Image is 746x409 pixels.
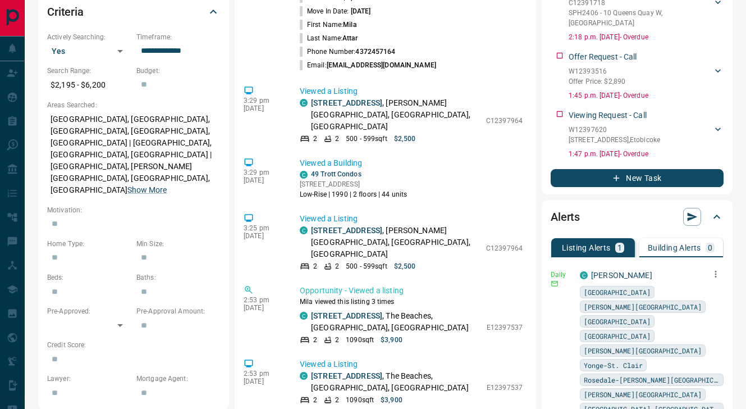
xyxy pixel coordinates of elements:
[487,322,523,333] p: E12397537
[346,261,387,271] p: 500 - 599 sqft
[569,122,724,147] div: W12397620[STREET_ADDRESS],Etobicoke
[584,389,702,400] span: [PERSON_NAME][GEOGRAPHIC_DATA]
[381,395,402,405] p: $3,900
[569,110,647,121] p: Viewing Request - Call
[300,312,308,320] div: condos.ca
[311,226,382,235] a: [STREET_ADDRESS]
[355,48,395,56] span: 4372457164
[708,244,712,252] p: 0
[551,203,724,230] div: Alerts
[47,100,220,110] p: Areas Searched:
[584,345,702,356] span: [PERSON_NAME][GEOGRAPHIC_DATA]
[569,8,712,28] p: SPH2406 - 10 Queens Quay W , [GEOGRAPHIC_DATA]
[300,189,407,199] p: Low-Rise | 1990 | 2 floors | 44 units
[313,395,317,405] p: 2
[136,239,220,249] p: Min Size:
[569,90,724,101] p: 1:45 p.m. [DATE] - Overdue
[244,378,283,385] p: [DATE]
[300,47,396,57] p: Phone Number:
[300,157,523,169] p: Viewed a Building
[47,272,131,283] p: Beds:
[311,225,480,260] p: , [PERSON_NAME][GEOGRAPHIC_DATA], [GEOGRAPHIC_DATA], [GEOGRAPHIC_DATA]
[300,297,523,307] p: Mila viewed this listing 3 times
[244,104,283,112] p: [DATE]
[300,179,407,189] p: [STREET_ADDRESS]
[327,61,436,69] span: [EMAIL_ADDRESS][DOMAIN_NAME]
[311,370,481,394] p: , The Beaches, [GEOGRAPHIC_DATA], [GEOGRAPHIC_DATA]
[300,99,308,107] div: condos.ca
[551,280,559,288] svg: Email
[300,372,308,380] div: condos.ca
[244,370,283,378] p: 2:53 pm
[47,110,220,199] p: [GEOGRAPHIC_DATA], [GEOGRAPHIC_DATA], [GEOGRAPHIC_DATA], [GEOGRAPHIC_DATA], [GEOGRAPHIC_DATA] | [...
[591,271,652,280] a: [PERSON_NAME]
[300,20,356,30] p: First Name:
[311,98,382,107] a: [STREET_ADDRESS]
[244,97,283,104] p: 3:29 pm
[311,310,481,334] p: , The Beaches, [GEOGRAPHIC_DATA], [GEOGRAPHIC_DATA]
[127,184,167,196] button: Show More
[342,34,358,42] span: Attar
[562,244,611,252] p: Listing Alerts
[335,395,339,405] p: 2
[300,60,436,70] p: Email:
[311,311,382,320] a: [STREET_ADDRESS]
[244,169,283,176] p: 3:29 pm
[311,97,480,133] p: , [PERSON_NAME][GEOGRAPHIC_DATA], [GEOGRAPHIC_DATA], [GEOGRAPHIC_DATA]
[313,134,317,144] p: 2
[244,232,283,240] p: [DATE]
[551,270,573,280] p: Daily
[486,116,523,126] p: C12397964
[300,171,308,179] div: condos.ca
[486,243,523,253] p: C12397964
[584,374,720,385] span: Rosedale-[PERSON_NAME][GEOGRAPHIC_DATA]
[381,335,402,345] p: $3,900
[47,374,131,384] p: Lawyer:
[584,287,651,298] span: [GEOGRAPHIC_DATA]
[569,64,724,89] div: W12393516Offer Price: $2,890
[569,135,660,145] p: [STREET_ADDRESS] , Etobicoke
[47,3,84,21] h2: Criteria
[343,21,356,29] span: Mila
[47,239,131,249] p: Home Type:
[346,335,374,345] p: 1090 sqft
[136,374,220,384] p: Mortgage Agent:
[584,301,702,312] span: [PERSON_NAME][GEOGRAPHIC_DATA]
[300,226,308,234] div: condos.ca
[47,32,131,42] p: Actively Searching:
[300,6,370,16] p: Move In Date:
[584,316,651,327] span: [GEOGRAPHIC_DATA]
[335,261,339,271] p: 2
[569,149,724,159] p: 1:47 p.m. [DATE] - Overdue
[47,205,220,215] p: Motivation:
[136,306,220,316] p: Pre-Approval Amount:
[244,176,283,184] p: [DATE]
[300,33,358,43] p: Last Name:
[351,7,371,15] span: [DATE]
[313,261,317,271] p: 2
[136,66,220,76] p: Budget:
[551,208,580,226] h2: Alerts
[300,213,523,225] p: Viewed a Listing
[300,85,523,97] p: Viewed a Listing
[47,306,131,316] p: Pre-Approved:
[300,358,523,370] p: Viewed a Listing
[335,335,339,345] p: 2
[569,32,724,42] p: 2:18 p.m. [DATE] - Overdue
[584,330,651,342] span: [GEOGRAPHIC_DATA]
[313,335,317,345] p: 2
[569,76,625,87] p: Offer Price: $2,890
[648,244,701,252] p: Building Alerts
[244,224,283,232] p: 3:25 pm
[244,296,283,304] p: 2:53 pm
[346,395,374,405] p: 1090 sqft
[569,51,637,63] p: Offer Request - Call
[569,125,660,135] p: W12397620
[136,32,220,42] p: Timeframe:
[584,360,643,371] span: Yonge-St. Clair
[136,272,220,283] p: Baths:
[311,371,382,380] a: [STREET_ADDRESS]
[47,42,131,60] div: Yes
[394,261,416,271] p: $2,500
[47,340,220,350] p: Credit Score:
